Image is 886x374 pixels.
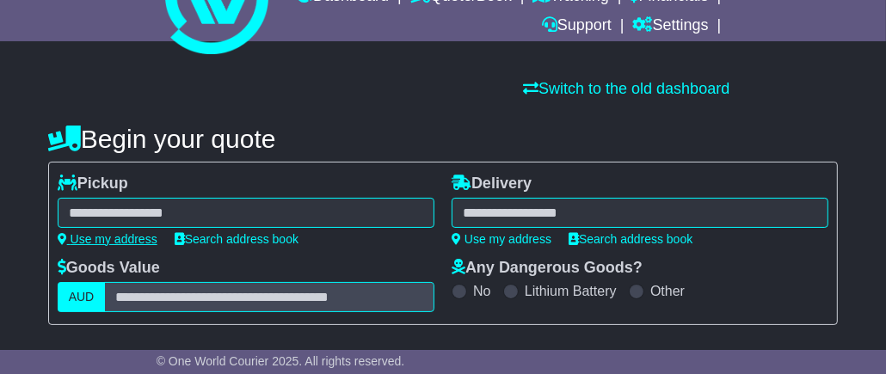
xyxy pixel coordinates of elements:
label: Other [650,283,685,299]
a: Use my address [452,232,551,246]
a: Support [542,12,612,41]
a: Search address book [175,232,298,246]
label: AUD [58,282,106,312]
a: Search address book [569,232,692,246]
label: No [473,283,490,299]
span: © One World Courier 2025. All rights reserved. [157,354,405,368]
label: Pickup [58,175,128,193]
label: Delivery [452,175,532,193]
a: Switch to the old dashboard [523,80,729,97]
a: Use my address [58,232,157,246]
a: Settings [633,12,709,41]
label: Lithium Battery [525,283,617,299]
label: Any Dangerous Goods? [452,259,643,278]
label: Goods Value [58,259,160,278]
h4: Begin your quote [48,125,839,153]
